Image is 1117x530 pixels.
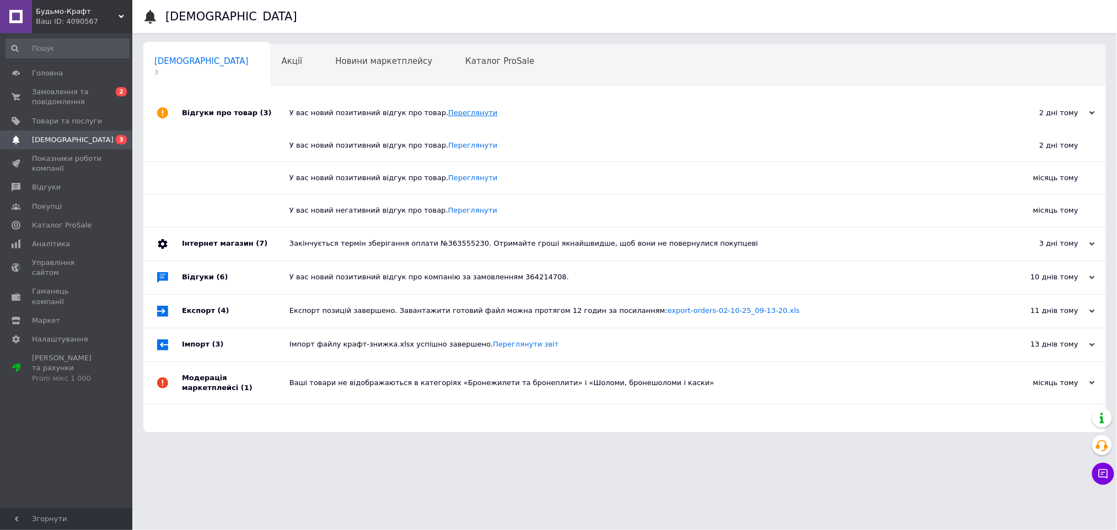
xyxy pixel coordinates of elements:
div: місяць тому [968,162,1106,194]
div: У вас новий позитивний відгук про товар. [289,140,968,150]
span: [PERSON_NAME] та рахунки [32,353,102,383]
div: 13 днів тому [985,339,1095,349]
a: Переглянути звіт [493,340,558,348]
a: export-orders-02-10-25_09-13-20.xls [668,306,800,315]
div: місяць тому [968,194,1106,226]
span: 2 [116,87,127,96]
div: Експорт позицій завершено. Завантажити готовий файл можна протягом 12 годин за посиланням: [289,306,985,316]
span: Акції [282,56,303,66]
button: Чат з покупцем [1092,463,1114,485]
span: (3) [212,340,224,348]
div: Відгуки [182,261,289,294]
span: Каталог ProSale [32,220,92,230]
div: Експорт [182,295,289,328]
div: 2 дні тому [985,108,1095,118]
span: Головна [32,68,63,78]
span: [DEMOGRAPHIC_DATA] [32,135,114,145]
div: 10 днів тому [985,272,1095,282]
span: Покупці [32,202,62,212]
div: Імпорт [182,328,289,361]
span: [DEMOGRAPHIC_DATA] [154,56,249,66]
a: Переглянути [448,206,497,214]
span: Товари та послуги [32,116,102,126]
span: (3) [260,109,272,117]
span: Аналітика [32,239,70,249]
span: Управління сайтом [32,258,102,278]
span: Замовлення та повідомлення [32,87,102,107]
span: Гаманець компанії [32,286,102,306]
div: У вас новий позитивний відгук про компанію за замовленням 364214708. [289,272,985,282]
div: У вас новий негативний відгук про товар. [289,205,968,215]
div: 3 дні тому [985,239,1095,248]
input: Пошук [6,39,130,58]
div: У вас новий позитивний відгук про товар. [289,108,985,118]
div: 2 дні тому [968,129,1106,161]
span: (7) [256,239,267,247]
a: Переглянути [448,141,497,149]
span: (4) [218,306,229,315]
span: (1) [241,383,253,392]
div: Імпорт файлу крафт-знижка.xlsx успішно завершено. [289,339,985,349]
span: (6) [217,273,228,281]
span: Маркет [32,316,60,326]
div: Закінчується термін зберігання оплати №363555230. Отримайте гроші якнайшвидше, щоб вони не поверн... [289,239,985,248]
span: Показники роботи компанії [32,154,102,174]
span: 3 [116,135,127,144]
span: Відгуки [32,182,61,192]
span: Каталог ProSale [465,56,534,66]
div: Відгуки про товар [182,96,289,129]
div: 11 днів тому [985,306,1095,316]
span: Налаштування [32,334,88,344]
span: 3 [154,68,249,77]
div: Модерація маркетплейсі [182,362,289,404]
div: Інтернет магазин [182,228,289,261]
a: Переглянути [448,174,497,182]
h1: [DEMOGRAPHIC_DATA] [165,10,297,23]
div: місяць тому [985,378,1095,388]
span: Новини маркетплейсу [335,56,432,66]
div: Prom мікс 1 000 [32,374,102,383]
div: Ваш ID: 4090567 [36,17,132,26]
div: У вас новий позитивний відгук про товар. [289,173,968,183]
a: Переглянути [448,109,497,117]
span: Будьмо-Крафт [36,7,119,17]
div: Ваші товари не відображаються в категоріях «Бронежилети та бронеплити» і «Шоломи, бронешоломи і к... [289,378,985,388]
